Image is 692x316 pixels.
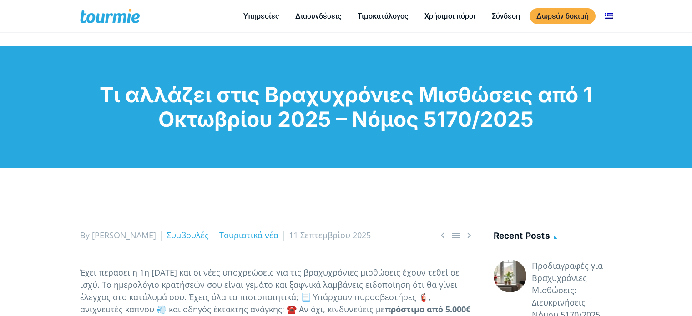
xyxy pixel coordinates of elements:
[437,230,448,241] a: 
[464,230,475,241] span: Next post
[289,230,371,241] span: 11 Σεπτεμβρίου 2025
[450,230,461,241] a: 
[219,230,278,241] a: Τουριστικά νέα
[288,10,348,22] a: Διασυνδέσεις
[80,82,612,131] h1: Τι αλλάζει στις Βραχυχρόνιες Μισθώσεις από 1 Οκτωβρίου 2025 – Νόμος 5170/2025
[530,8,596,24] a: Δωρεάν δοκιμή
[485,10,527,22] a: Σύνδεση
[351,10,415,22] a: Τιμοκατάλογος
[437,230,448,241] span: Previous post
[80,230,156,241] span: By [PERSON_NAME]
[237,10,286,22] a: Υπηρεσίες
[464,230,475,241] a: 
[494,229,612,244] h4: Recent posts
[598,10,620,22] a: Αλλαγή σε
[167,230,209,241] a: Συμβουλές
[418,10,482,22] a: Χρήσιμοι πόροι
